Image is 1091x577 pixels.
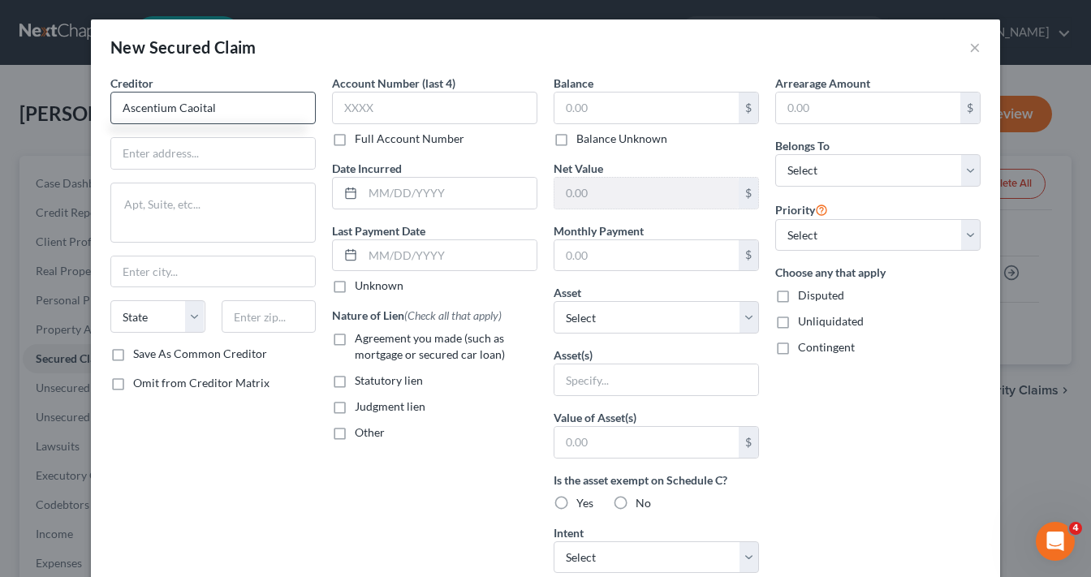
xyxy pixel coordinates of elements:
[636,496,651,510] span: No
[355,425,385,439] span: Other
[798,288,844,302] span: Disputed
[775,264,981,281] label: Choose any that apply
[363,178,537,209] input: MM/DD/YYYY
[554,178,739,209] input: 0.00
[554,93,739,123] input: 0.00
[798,314,864,328] span: Unliquidated
[739,178,758,209] div: $
[739,240,758,271] div: $
[222,300,317,333] input: Enter zip...
[775,139,830,153] span: Belongs To
[554,286,581,299] span: Asset
[404,308,502,322] span: (Check all that apply)
[554,160,603,177] label: Net Value
[133,346,267,362] label: Save As Common Creditor
[554,409,636,426] label: Value of Asset(s)
[111,256,315,287] input: Enter city...
[1036,522,1075,561] iframe: Intercom live chat
[1069,522,1082,535] span: 4
[110,76,153,90] span: Creditor
[332,92,537,124] input: XXXX
[554,240,739,271] input: 0.00
[110,92,316,124] input: Search creditor by name...
[739,427,758,458] div: $
[363,240,537,271] input: MM/DD/YYYY
[332,160,402,177] label: Date Incurred
[554,75,593,92] label: Balance
[739,93,758,123] div: $
[332,307,502,324] label: Nature of Lien
[110,36,257,58] div: New Secured Claim
[355,331,505,361] span: Agreement you made (such as mortgage or secured car loan)
[960,93,980,123] div: $
[576,496,593,510] span: Yes
[969,37,981,57] button: ×
[355,278,403,294] label: Unknown
[355,399,425,413] span: Judgment lien
[332,222,425,239] label: Last Payment Date
[355,373,423,387] span: Statutory lien
[776,93,960,123] input: 0.00
[576,131,667,147] label: Balance Unknown
[111,138,315,169] input: Enter address...
[554,364,758,395] input: Specify...
[775,200,828,219] label: Priority
[554,347,593,364] label: Asset(s)
[554,222,644,239] label: Monthly Payment
[554,524,584,541] label: Intent
[798,340,855,354] span: Contingent
[775,75,870,92] label: Arrearage Amount
[133,376,270,390] span: Omit from Creditor Matrix
[554,427,739,458] input: 0.00
[355,131,464,147] label: Full Account Number
[332,75,455,92] label: Account Number (last 4)
[554,472,759,489] label: Is the asset exempt on Schedule C?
